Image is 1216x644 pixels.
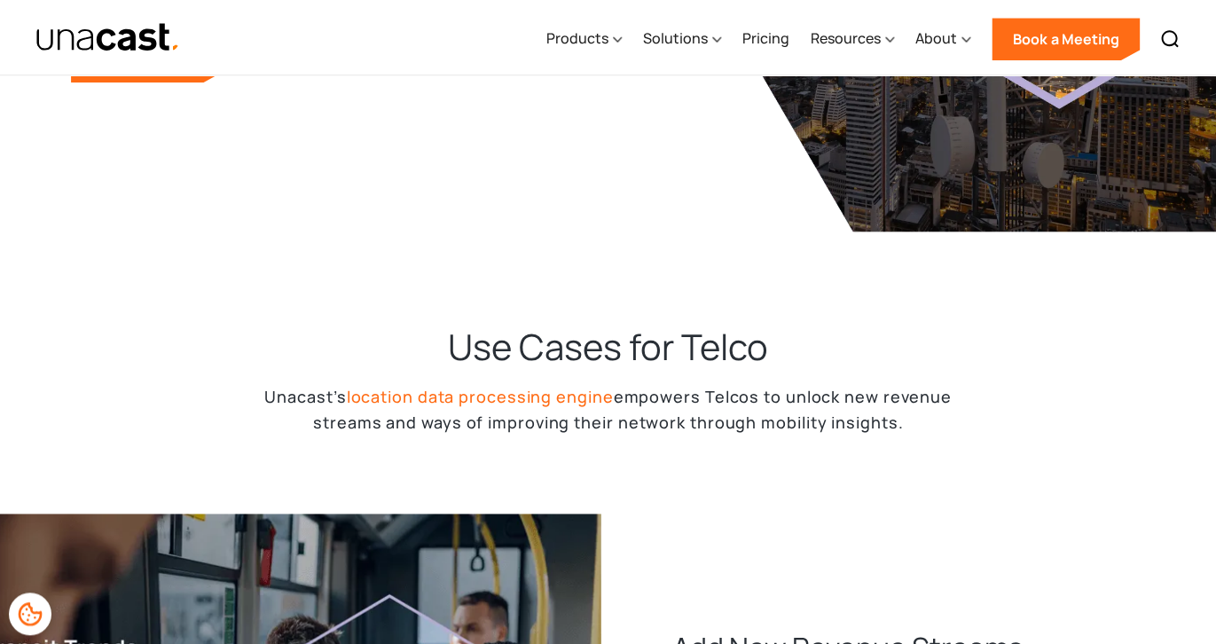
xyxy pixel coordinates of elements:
a: home [35,22,180,53]
p: Unacast’s empowers Telcos to unlock new revenue streams and ways of improving their network throu... [254,384,963,436]
div: Resources [811,27,881,49]
a: Book a Meeting [992,18,1140,60]
div: Products [546,3,622,75]
a: location data processing engine [346,386,613,407]
a: Pricing [742,3,789,75]
div: Cookie Preferences [9,593,51,635]
img: Unacast text logo [35,22,180,53]
h2: Use Cases for Telco [448,324,768,370]
div: Products [546,27,608,49]
div: Solutions [643,3,721,75]
div: Resources [811,3,894,75]
div: Solutions [643,27,708,49]
div: About [915,27,957,49]
div: About [915,3,970,75]
img: Search icon [1159,28,1181,50]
